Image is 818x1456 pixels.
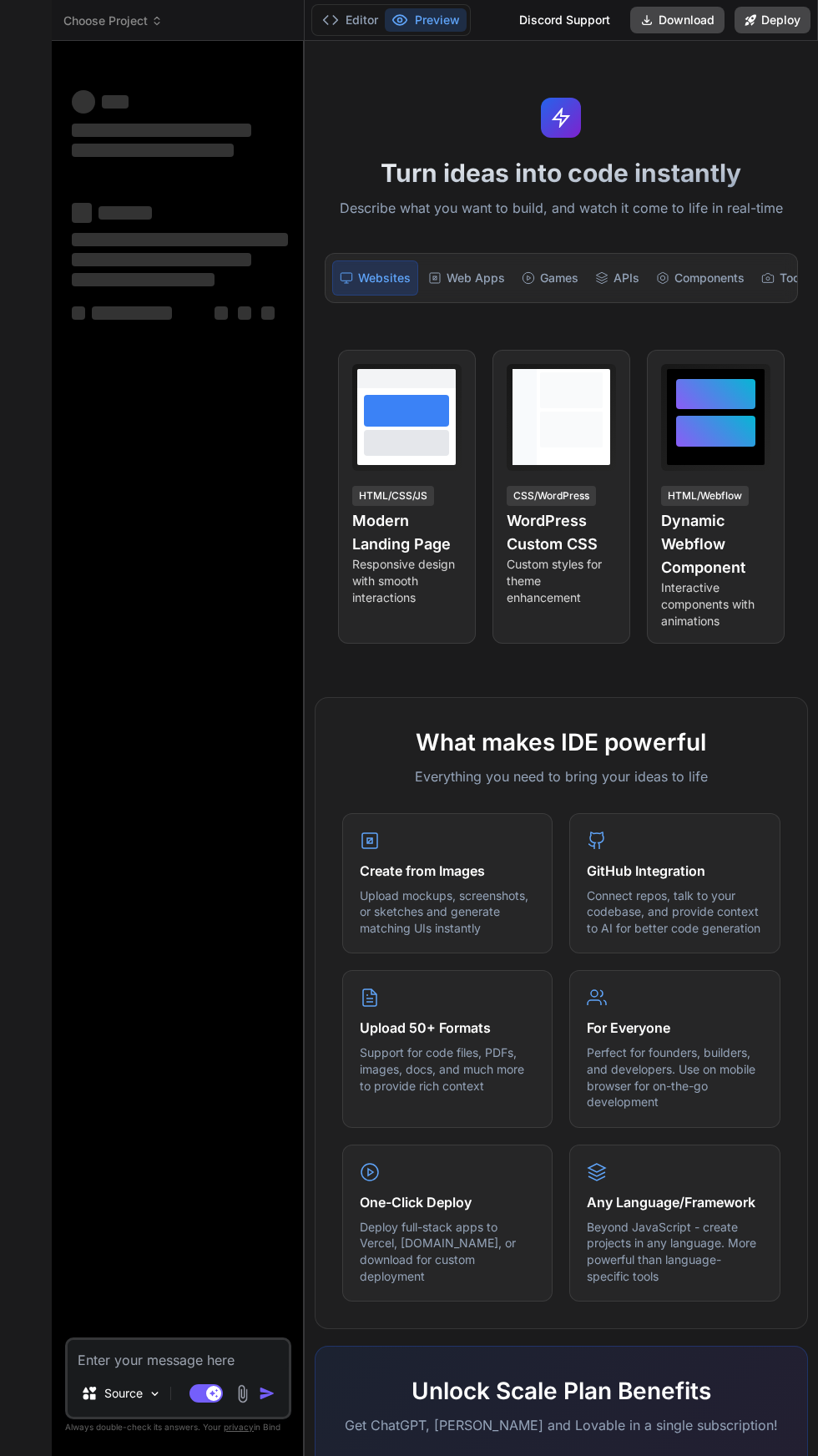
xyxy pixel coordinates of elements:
span: ‌ [72,203,92,223]
h4: WordPress Custom CSS [507,509,616,556]
img: icon [259,1385,275,1402]
h4: Dynamic Webflow Component [661,509,770,579]
span: ‌ [72,273,215,286]
p: Source [104,1385,143,1402]
h2: Unlock Scale Plan Benefits [342,1373,780,1408]
span: ‌ [72,90,95,114]
div: Games [515,260,585,296]
span: ‌ [238,306,251,320]
p: Upload mockups, screenshots, or sketches and generate matching UIs instantly [360,887,536,937]
p: Support for code files, PDFs, images, docs, and much more to provide rich context [360,1044,536,1094]
p: Always double-check its answers. Your in Bind [65,1419,291,1435]
div: HTML/Webflow [661,486,749,506]
div: Web Apps [422,260,512,296]
p: Get ChatGPT, [PERSON_NAME] and Lovable in a single subscription! [342,1415,780,1435]
button: Download [630,7,725,33]
div: HTML/CSS/JS [352,486,434,506]
span: privacy [224,1422,254,1432]
p: Custom styles for theme enhancement [507,556,616,606]
span: ‌ [102,95,129,109]
h4: Any Language/Framework [587,1192,763,1212]
div: CSS/WordPress [507,486,596,506]
img: attachment [233,1384,252,1403]
h4: Create from Images [360,861,536,881]
span: ‌ [72,144,234,157]
h2: What makes IDE powerful [342,725,780,760]
h1: Turn ideas into code instantly [315,158,808,188]
div: Tools [755,260,816,296]
button: Editor [316,8,385,32]
div: Websites [332,260,418,296]
p: Beyond JavaScript - create projects in any language. More powerful than language-specific tools [587,1219,763,1284]
img: Pick Models [148,1387,162,1401]
h4: For Everyone [587,1018,763,1038]
span: ‌ [72,233,288,246]
p: Interactive components with animations [661,579,770,629]
span: ‌ [98,206,152,220]
span: Choose Project [63,13,163,29]
h4: GitHub Integration [587,861,763,881]
div: Components [649,260,751,296]
h4: Upload 50+ Formats [360,1018,536,1038]
span: ‌ [92,306,172,320]
p: Connect repos, talk to your codebase, and provide context to AI for better code generation [587,887,763,937]
p: Responsive design with smooth interactions [352,556,462,606]
div: Discord Support [509,7,620,33]
span: ‌ [72,253,251,266]
button: Preview [385,8,467,32]
h4: One-Click Deploy [360,1192,536,1212]
p: Everything you need to bring your ideas to life [342,766,780,786]
span: ‌ [72,124,251,137]
div: APIs [588,260,646,296]
p: Describe what you want to build, and watch it come to life in real-time [315,198,808,220]
p: Deploy full-stack apps to Vercel, [DOMAIN_NAME], or download for custom deployment [360,1219,536,1284]
span: ‌ [215,306,228,320]
p: Perfect for founders, builders, and developers. Use on mobile browser for on-the-go development [587,1044,763,1110]
h4: Modern Landing Page [352,509,462,556]
span: ‌ [261,306,275,320]
span: ‌ [72,306,85,320]
button: Deploy [735,7,810,33]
